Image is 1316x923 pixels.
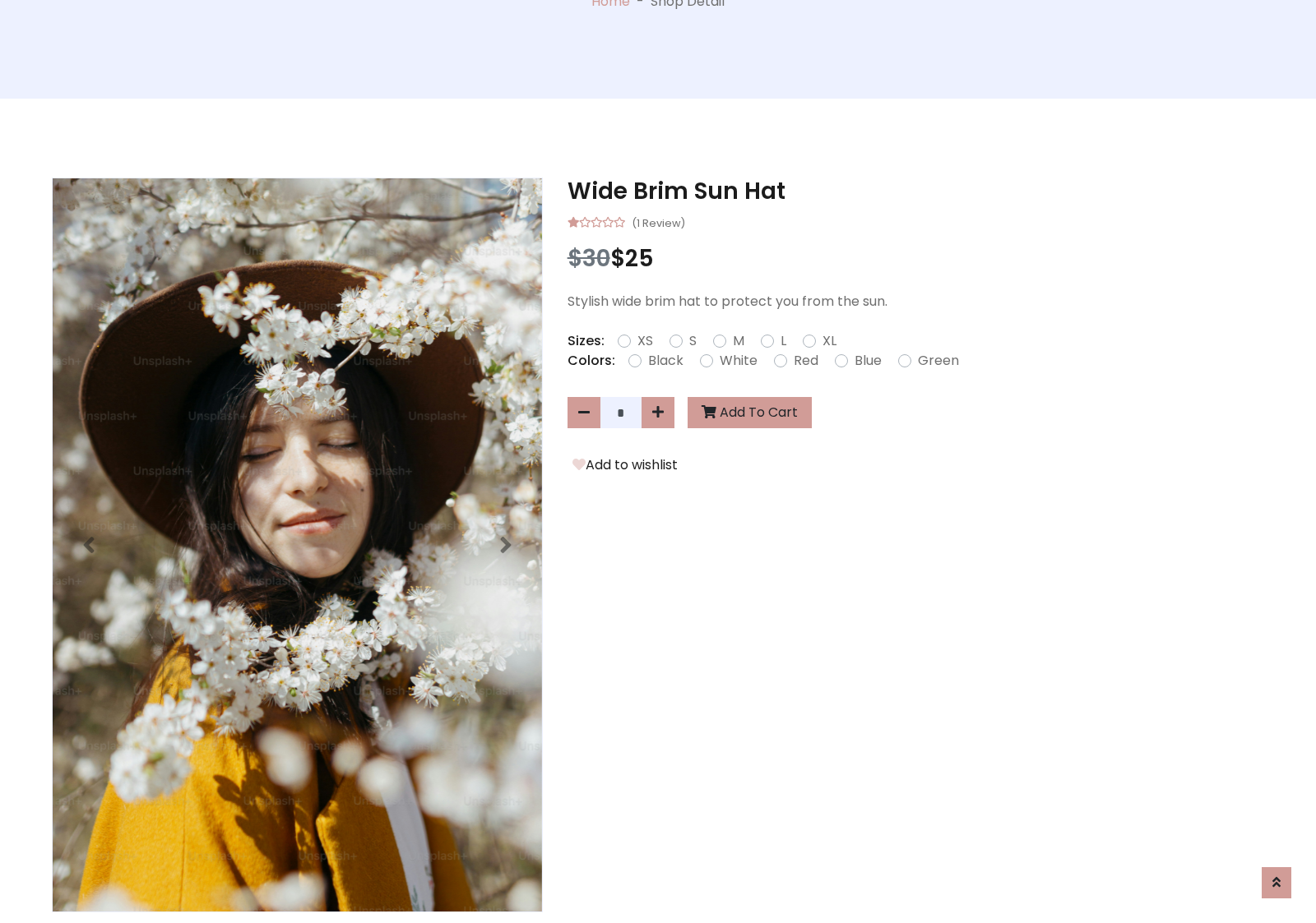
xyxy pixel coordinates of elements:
[568,455,683,476] button: Add to wishlist
[855,351,882,371] label: Blue
[568,292,1264,312] p: Stylish wide brim hat to protect you from the sun.
[625,242,654,275] span: 25
[637,331,653,351] label: XS
[822,331,836,351] label: XL
[568,242,610,275] span: $30
[733,331,744,351] label: M
[689,331,697,351] label: S
[632,212,685,232] small: (1 Review)
[648,351,683,371] label: Black
[781,331,786,351] label: L
[568,245,1264,273] h3: $
[568,331,605,351] p: Sizes:
[720,351,758,371] label: White
[53,178,542,911] img: Image
[568,178,1264,205] h3: Wide Brim Sun Hat
[568,351,615,371] p: Colors:
[918,351,959,371] label: Green
[794,351,818,371] label: Red
[688,397,812,428] button: Add To Cart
